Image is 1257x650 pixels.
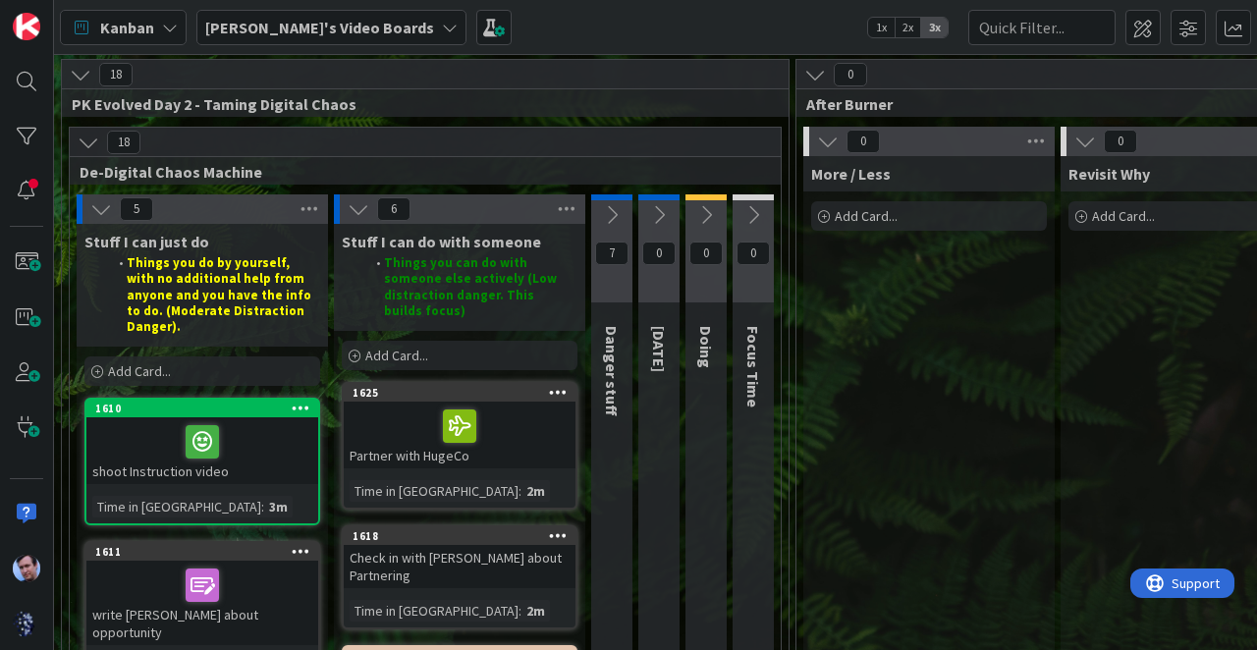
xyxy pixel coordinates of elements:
span: 5 [120,197,153,221]
div: 1610 [86,400,318,417]
div: Time in [GEOGRAPHIC_DATA] [350,480,519,502]
div: Time in [GEOGRAPHIC_DATA] [92,496,261,517]
div: 1611write [PERSON_NAME] about opportunity [86,543,318,645]
span: 1x [868,18,895,37]
div: 1625Partner with HugeCo [344,384,575,468]
span: 0 [1104,130,1137,153]
b: [PERSON_NAME]'s Video Boards [205,18,434,37]
span: Danger stuff [602,326,622,416]
input: Quick Filter... [968,10,1116,45]
span: 18 [107,131,140,154]
span: Stuff I can just do [84,232,209,251]
div: 3m [264,496,293,517]
span: 0 [847,130,880,153]
span: Support [41,3,89,27]
div: Partner with HugeCo [344,402,575,468]
span: Add Card... [365,347,428,364]
img: Visit kanbanzone.com [13,13,40,40]
div: 1610shoot Instruction video [86,400,318,484]
strong: Things you can do with someone else actively (Low distraction danger. This builds focus) [384,254,560,319]
strong: Things you do by yourself, with no additional help from anyone and you have the info to do. (Mode... [127,254,314,335]
span: 2x [895,18,921,37]
span: Revisit Why [1068,164,1150,184]
div: shoot Instruction video [86,417,318,484]
span: Stuff I can do with someone [342,232,541,251]
span: 18 [99,63,133,86]
div: 2m [521,480,550,502]
span: 0 [642,242,676,265]
span: 7 [595,242,628,265]
span: 3x [921,18,948,37]
a: 1625Partner with HugeCoTime in [GEOGRAPHIC_DATA]:2m [342,382,577,510]
div: 1611 [95,545,318,559]
div: write [PERSON_NAME] about opportunity [86,561,318,645]
span: 0 [834,63,867,86]
span: : [519,480,521,502]
a: 1610shoot Instruction videoTime in [GEOGRAPHIC_DATA]:3m [84,398,320,525]
span: Kanban [100,16,154,39]
span: 6 [377,197,410,221]
span: 0 [689,242,723,265]
div: 1610 [95,402,318,415]
a: 1618Check in with [PERSON_NAME] about PartneringTime in [GEOGRAPHIC_DATA]:2m [342,525,577,629]
span: PK Evolved Day 2 - Taming Digital Chaos [72,94,764,114]
span: Doing [696,326,716,368]
span: More / Less [811,164,891,184]
span: Add Card... [108,362,171,380]
span: Add Card... [835,207,898,225]
span: : [261,496,264,517]
div: 1625 [353,386,575,400]
div: 1618 [353,529,575,543]
span: 0 [737,242,770,265]
div: 2m [521,600,550,622]
img: JB [13,555,40,582]
span: : [519,600,521,622]
div: 1625 [344,384,575,402]
div: Time in [GEOGRAPHIC_DATA] [350,600,519,622]
div: 1611 [86,543,318,561]
div: Check in with [PERSON_NAME] about Partnering [344,545,575,588]
div: 1618 [344,527,575,545]
span: De-Digital Chaos Machine [80,162,756,182]
div: 1618Check in with [PERSON_NAME] about Partnering [344,527,575,588]
img: avatar [13,610,40,637]
span: Add Card... [1092,207,1155,225]
span: Today [649,326,669,372]
span: Focus Time [743,326,763,407]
